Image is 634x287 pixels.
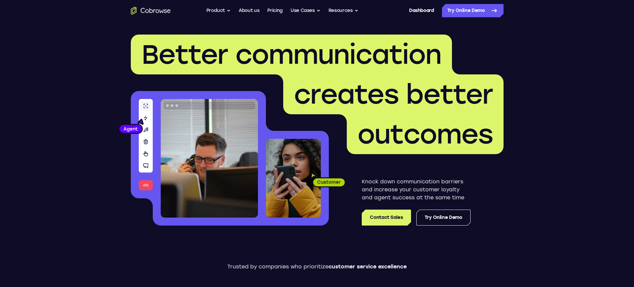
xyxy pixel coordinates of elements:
button: Resources [328,4,358,17]
a: Dashboard [409,4,434,17]
a: Try Online Demo [442,4,504,17]
a: Try Online Demo [416,210,471,226]
span: customer service excellence [328,263,407,270]
p: Knock down communication barriers and increase your customer loyalty and agent success at the sam... [362,178,471,202]
span: creates better [294,78,493,110]
a: About us [239,4,259,17]
a: Go to the home page [131,7,171,15]
span: Better communication [141,39,441,70]
img: A customer holding their phone [266,139,321,218]
a: Contact Sales [362,210,411,226]
img: A customer support agent talking on the phone [161,99,258,218]
a: Pricing [267,4,283,17]
span: outcomes [357,118,493,150]
button: Use Cases [291,4,320,17]
button: Product [206,4,231,17]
